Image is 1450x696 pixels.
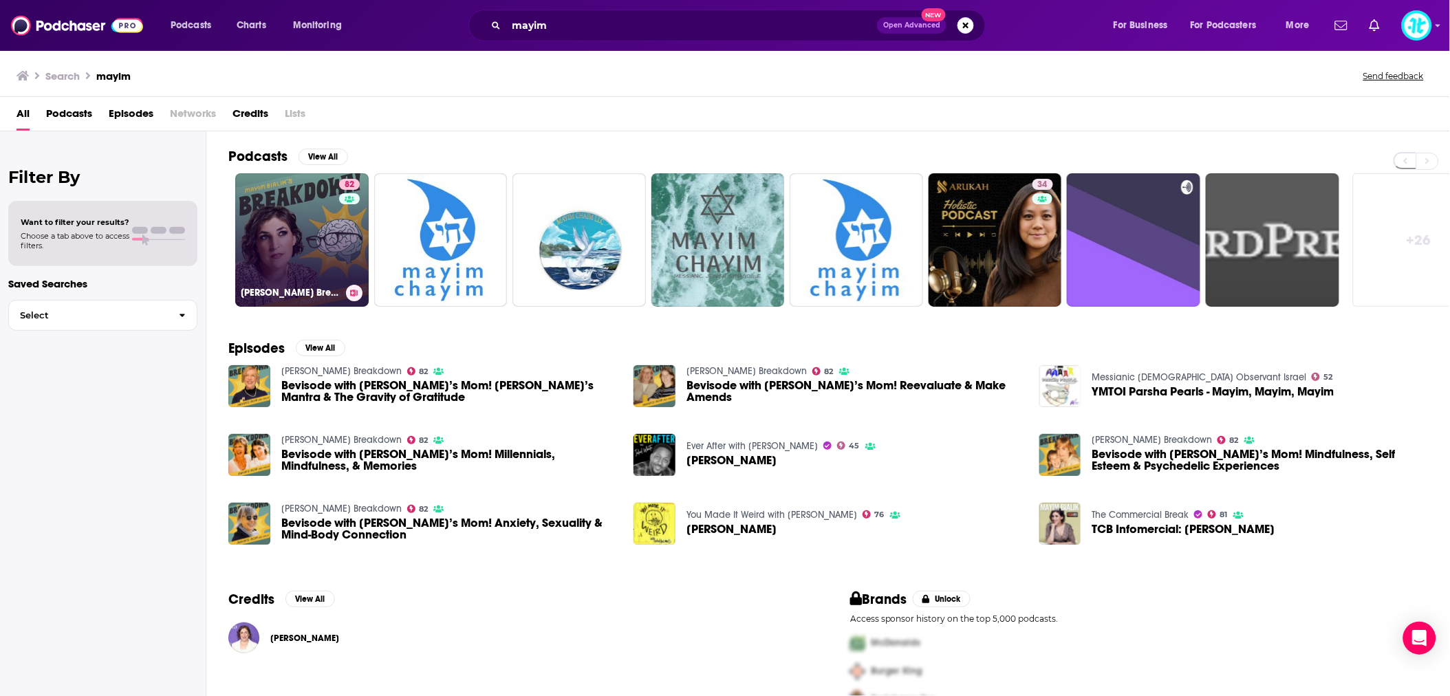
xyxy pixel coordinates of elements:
[1092,434,1212,446] a: Mayim Bialik's Breakdown
[232,102,268,131] a: Credits
[929,173,1062,307] a: 34
[170,102,216,131] span: Networks
[1364,14,1385,37] a: Show notifications dropdown
[1039,434,1081,476] img: Bevisode with Mayim’s Mom! Mindfulness, Self Esteem & Psychedelic Experiences
[228,148,288,165] h2: Podcasts
[8,277,197,290] p: Saved Searches
[419,437,428,444] span: 82
[1039,503,1081,545] img: TCB Infomercial: Mayim Bialik
[228,434,270,476] a: Bevisode with Mayim’s Mom! Millennials, Mindfulness, & Memories
[293,16,342,35] span: Monitoring
[1402,10,1432,41] button: Show profile menu
[1032,179,1053,190] a: 34
[281,448,618,472] span: Bevisode with [PERSON_NAME]’s Mom! Millennials, Mindfulness, & Memories
[228,14,274,36] a: Charts
[686,455,777,466] a: Mayim Bialik
[283,14,360,36] button: open menu
[634,365,675,407] img: Bevisode with Mayim’s Mom! Reevaluate & Make Amends
[45,69,80,83] h3: Search
[1324,374,1333,380] span: 52
[21,217,129,227] span: Want to filter your results?
[850,613,1428,624] p: Access sponsor history on the top 5,000 podcasts.
[1092,386,1334,398] a: YMTOI Parsha Pearls - Mayim, Mayim, Mayim
[634,503,675,545] img: Mayim Bialik
[686,523,777,535] span: [PERSON_NAME]
[9,311,168,320] span: Select
[281,380,618,403] a: Bevisode with Mayim’s Mom! Mayim’s Mantra & The Gravity of Gratitude
[281,365,402,377] a: Mayim Bialik's Breakdown
[1038,178,1048,192] span: 34
[1218,436,1239,444] a: 82
[1092,448,1428,472] a: Bevisode with Mayim’s Mom! Mindfulness, Self Esteem & Psychedelic Experiences
[285,591,335,607] button: View All
[1039,365,1081,407] img: YMTOI Parsha Pearls - Mayim, Mayim, Mayim
[845,657,871,686] img: Second Pro Logo
[228,503,270,545] a: Bevisode with Mayim’s Mom! Anxiety, Sexuality & Mind-Body Connection
[634,434,675,476] a: Mayim Bialik
[281,517,618,541] span: Bevisode with [PERSON_NAME]’s Mom! Anxiety, Sexuality & Mind-Body Connection
[1277,14,1327,36] button: open menu
[686,523,777,535] a: Mayim Bialik
[228,148,348,165] a: PodcastsView All
[11,12,143,39] img: Podchaser - Follow, Share and Rate Podcasts
[407,505,429,513] a: 82
[339,179,360,190] a: 82
[228,340,285,357] h2: Episodes
[875,512,885,518] span: 76
[1114,16,1168,35] span: For Business
[686,509,857,521] a: You Made It Weird with Pete Holmes
[299,149,348,165] button: View All
[1191,16,1257,35] span: For Podcasters
[270,633,339,644] span: [PERSON_NAME]
[845,629,871,657] img: First Pro Logo
[871,666,923,677] span: Burger King
[419,369,428,375] span: 82
[1402,10,1432,41] img: User Profile
[1230,437,1239,444] span: 82
[17,102,30,131] a: All
[281,434,402,446] a: Mayim Bialik's Breakdown
[228,616,806,660] button: Mayim BialikMayim Bialik
[281,503,402,514] a: Mayim Bialik's Breakdown
[1092,523,1275,535] span: TCB Infomercial: [PERSON_NAME]
[1402,10,1432,41] span: Logged in as ImpactTheory
[109,102,153,131] a: Episodes
[506,14,877,36] input: Search podcasts, credits, & more...
[1286,16,1310,35] span: More
[281,448,618,472] a: Bevisode with Mayim’s Mom! Millennials, Mindfulness, & Memories
[407,367,429,376] a: 82
[871,638,921,649] span: McDonalds
[228,622,259,653] img: Mayim Bialik
[1359,70,1428,82] button: Send feedback
[21,231,129,250] span: Choose a tab above to access filters.
[686,365,807,377] a: Mayim Bialik's Breakdown
[96,69,131,83] h3: mayim
[1220,512,1228,518] span: 81
[913,591,971,607] button: Unlock
[1403,622,1436,655] div: Open Intercom Messenger
[1312,373,1333,381] a: 52
[228,365,270,407] img: Bevisode with Mayim’s Mom! Mayim’s Mantra & The Gravity of Gratitude
[171,16,211,35] span: Podcasts
[46,102,92,131] a: Podcasts
[296,340,345,356] button: View All
[161,14,229,36] button: open menu
[241,287,340,298] h3: [PERSON_NAME] Breakdown
[8,167,197,187] h2: Filter By
[281,380,618,403] span: Bevisode with [PERSON_NAME]’s Mom! [PERSON_NAME]’s Mantra & The Gravity of Gratitude
[883,22,940,29] span: Open Advanced
[686,440,818,452] a: Ever After with Jaleel White
[850,591,907,608] h2: Brands
[686,455,777,466] span: [PERSON_NAME]
[228,591,335,608] a: CreditsView All
[1208,510,1228,519] a: 81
